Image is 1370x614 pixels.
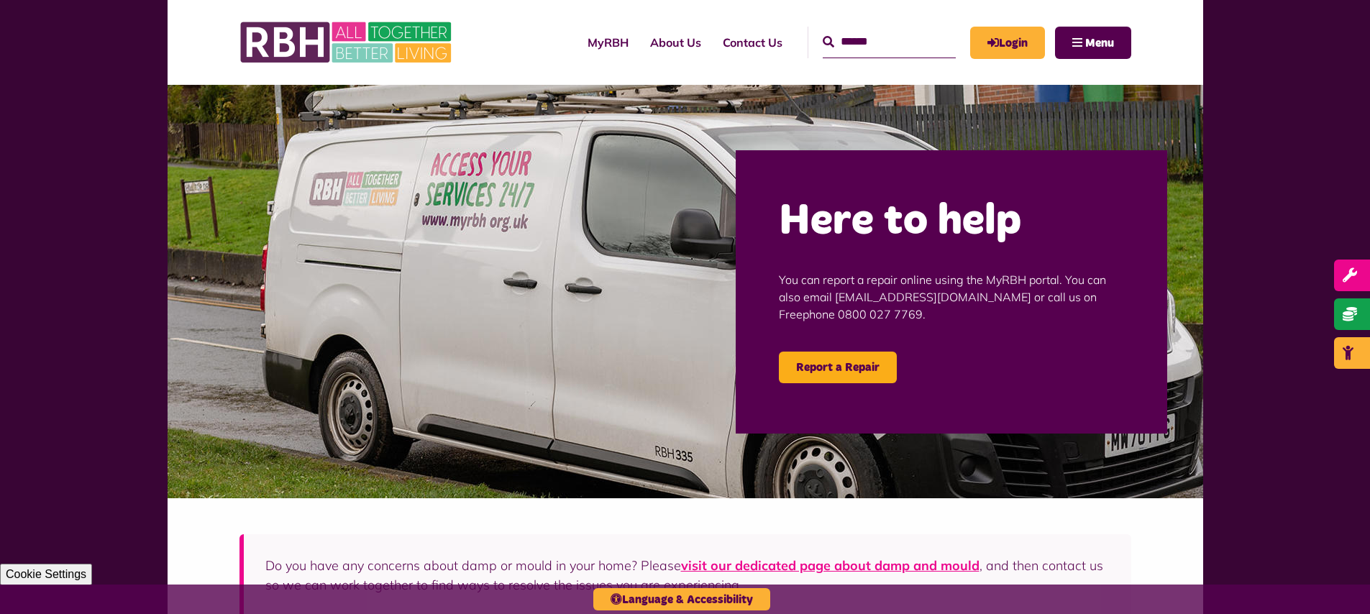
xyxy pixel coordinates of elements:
h2: Here to help [779,193,1124,249]
a: About Us [639,23,712,62]
img: RBH [239,14,455,70]
p: Do you have any concerns about damp or mould in your home? Please , and then contact us so we can... [265,556,1110,595]
button: Navigation [1055,27,1131,59]
button: Language & Accessibility [593,588,770,610]
a: Contact Us [712,23,793,62]
iframe: Netcall Web Assistant for live chat [1305,549,1370,614]
span: Menu [1085,37,1114,49]
a: MyRBH [970,27,1045,59]
a: Report a Repair [779,352,897,383]
p: You can report a repair online using the MyRBH portal. You can also email [EMAIL_ADDRESS][DOMAIN_... [779,249,1124,344]
a: visit our dedicated page about damp and mould [681,557,979,574]
img: Repairs 6 [168,85,1203,498]
a: MyRBH [577,23,639,62]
